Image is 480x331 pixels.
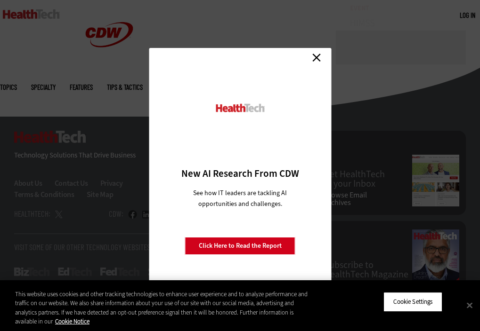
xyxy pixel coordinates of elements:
div: This website uses cookies and other tracking technologies to enhance user experience and to analy... [15,290,314,326]
button: Close [459,295,480,315]
img: HealthTech_0.png [214,103,266,113]
h3: New AI Research From CDW [165,167,315,180]
p: See how IT leaders are tackling AI opportunities and challenges. [182,188,298,209]
a: Click Here to Read the Report [185,237,295,255]
a: More information about your privacy [55,317,89,325]
button: Cookie Settings [383,292,442,312]
a: Close [309,50,324,64]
